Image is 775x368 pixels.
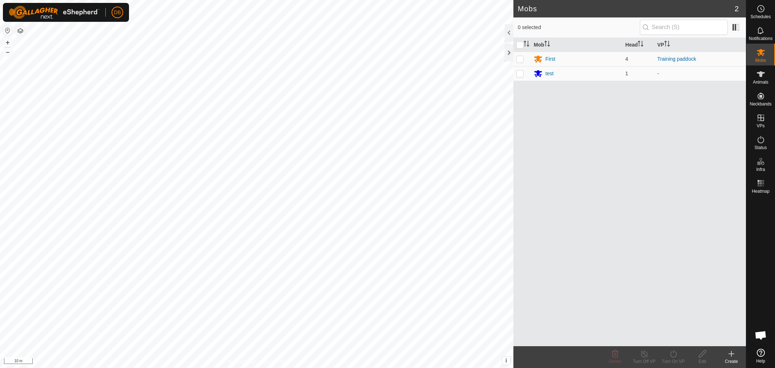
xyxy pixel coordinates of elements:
div: Turn On VP [659,358,688,365]
div: First [545,55,555,63]
div: Turn Off VP [630,358,659,365]
p-sorticon: Activate to sort [524,42,529,48]
span: Infra [756,167,765,172]
button: Reset Map [3,26,12,35]
span: Mobs [755,58,766,63]
span: Delete [609,359,622,364]
p-sorticon: Activate to sort [638,42,643,48]
span: Neckbands [750,102,771,106]
span: 1 [625,71,628,76]
th: Mob [531,38,622,52]
p-sorticon: Activate to sort [544,42,550,48]
span: Notifications [749,36,772,41]
td: - [654,66,746,81]
input: Search (S) [640,20,728,35]
span: DB [114,9,121,16]
img: Gallagher Logo [9,6,100,19]
span: Help [756,359,765,363]
a: Privacy Policy [228,359,255,365]
button: i [502,357,510,365]
div: test [545,70,554,77]
span: i [505,357,507,364]
span: Status [754,145,767,150]
div: Create [717,358,746,365]
a: Training paddock [657,56,696,62]
span: Heatmap [752,189,770,193]
span: VPs [756,124,764,128]
th: Head [622,38,654,52]
div: Open chat [750,324,772,346]
button: – [3,48,12,56]
span: Schedules [750,15,771,19]
a: Contact Us [264,359,285,365]
th: VP [654,38,746,52]
span: 0 selected [518,24,640,31]
button: + [3,38,12,47]
span: 4 [625,56,628,62]
h2: Mobs [518,4,735,13]
span: 2 [735,3,739,14]
a: Help [746,346,775,366]
p-sorticon: Activate to sort [664,42,670,48]
span: Animals [753,80,768,84]
div: Edit [688,358,717,365]
button: Map Layers [16,27,25,35]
